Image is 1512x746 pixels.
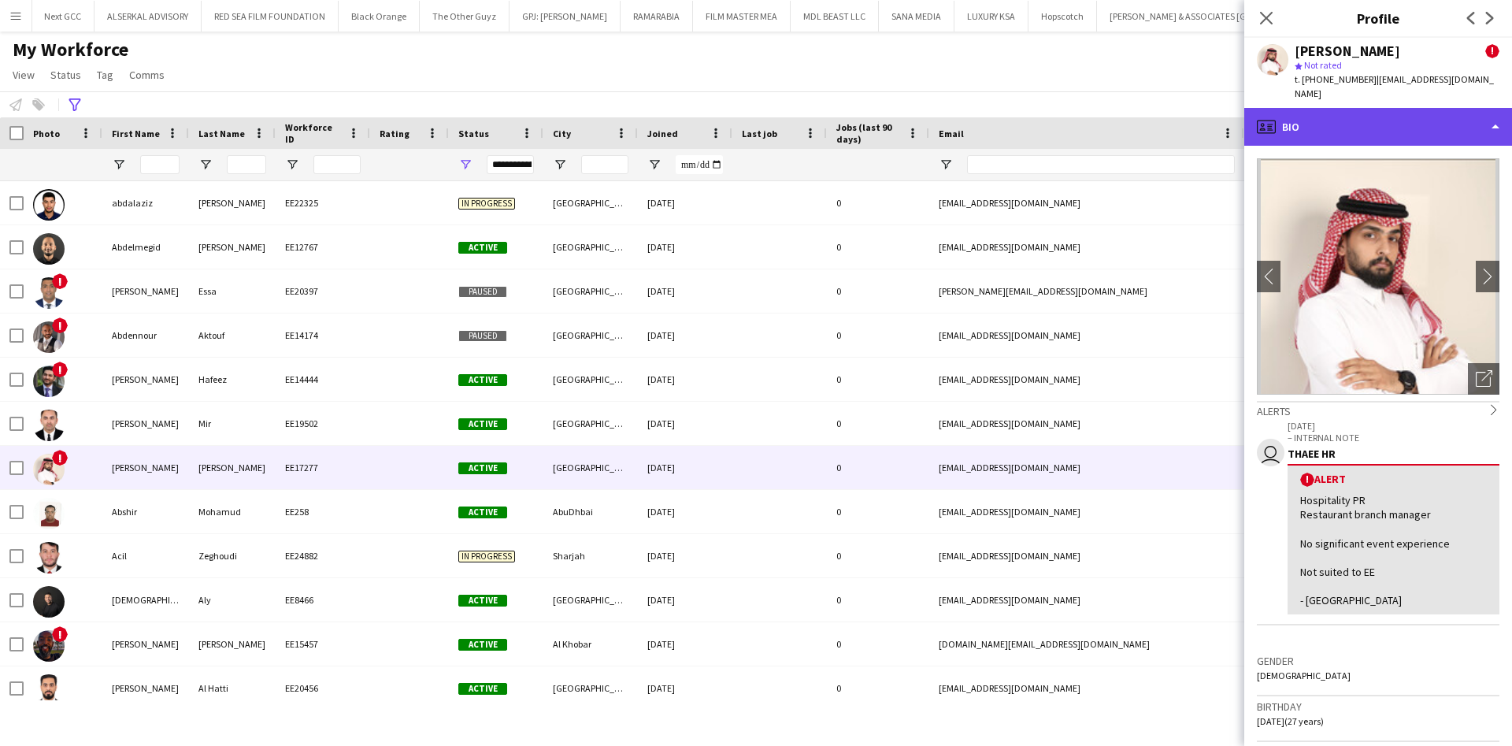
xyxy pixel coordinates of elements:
button: Open Filter Menu [647,158,661,172]
div: EE8466 [276,578,370,622]
div: abdalaziz [102,181,189,225]
span: ! [52,273,68,289]
div: Sharjah [543,534,638,577]
div: EE258 [276,490,370,533]
span: Active [458,242,507,254]
div: EE15457 [276,622,370,666]
div: [PERSON_NAME] [1295,44,1400,58]
div: [DATE] [638,490,732,533]
span: Last Name [198,128,245,139]
div: EE14174 [276,314,370,357]
div: [GEOGRAPHIC_DATA] [543,314,638,357]
div: [EMAIL_ADDRESS][DOMAIN_NAME] [929,666,1244,710]
button: [PERSON_NAME] & ASSOCIATES [GEOGRAPHIC_DATA] [1097,1,1336,32]
div: [DATE] [638,358,732,401]
h3: Birthday [1257,700,1499,714]
div: EE22325 [276,181,370,225]
div: [EMAIL_ADDRESS][DOMAIN_NAME] [929,534,1244,577]
div: [PERSON_NAME] [102,666,189,710]
span: ! [52,450,68,466]
span: First Name [112,128,160,139]
span: ! [1485,44,1499,58]
div: [GEOGRAPHIC_DATA] [543,358,638,401]
span: Active [458,507,507,518]
div: [DATE] [638,446,732,489]
img: Ahmed Al Hatti [33,674,65,706]
button: Open Filter Menu [458,158,472,172]
span: ! [52,626,68,642]
div: AbuDhbai [543,490,638,533]
button: FILM MASTER MEA [693,1,791,32]
div: 0 [827,269,929,313]
span: In progress [458,198,515,210]
span: In progress [458,551,515,562]
div: [DEMOGRAPHIC_DATA] [102,578,189,622]
span: Workforce ID [285,121,342,145]
div: EE20397 [276,269,370,313]
span: Joined [647,128,678,139]
button: RED SEA FILM FOUNDATION [202,1,339,32]
div: [DATE] [638,622,732,666]
span: Not rated [1304,59,1342,71]
span: Active [458,374,507,386]
div: [PERSON_NAME] [189,181,276,225]
span: Active [458,418,507,430]
input: Email Filter Input [967,155,1235,174]
button: Hopscotch [1028,1,1097,32]
div: [EMAIL_ADDRESS][DOMAIN_NAME] [929,490,1244,533]
div: Mohamud [189,490,276,533]
p: [DATE] [1288,420,1499,432]
input: Last Name Filter Input [227,155,266,174]
div: Bio [1244,108,1512,146]
div: 0 [827,402,929,445]
div: [GEOGRAPHIC_DATA] [543,225,638,269]
span: Status [458,128,489,139]
div: [GEOGRAPHIC_DATA] [543,666,638,710]
span: t. [PHONE_NUMBER] [1295,73,1377,85]
div: [DATE] [638,578,732,622]
div: Zeghoudi [189,534,276,577]
div: 0 [827,666,929,710]
span: Last job [742,128,777,139]
div: EE14444 [276,358,370,401]
div: Al Hatti [189,666,276,710]
div: Aly [189,578,276,622]
span: | [EMAIL_ADDRESS][DOMAIN_NAME] [1295,73,1494,99]
button: LUXURY KSA [954,1,1028,32]
img: Abdul Hafeez [33,366,65,397]
div: [GEOGRAPHIC_DATA] [543,578,638,622]
button: The Other Guyz [420,1,510,32]
span: Comms [129,68,165,82]
div: Aktouf [189,314,276,357]
div: [DOMAIN_NAME][EMAIL_ADDRESS][DOMAIN_NAME] [929,622,1244,666]
span: Active [458,595,507,607]
button: GPJ: [PERSON_NAME] [510,1,621,32]
button: RAMARABIA [621,1,693,32]
div: Abshir [102,490,189,533]
span: Paused [458,286,507,298]
div: [PERSON_NAME] [189,225,276,269]
button: Open Filter Menu [198,158,213,172]
div: [EMAIL_ADDRESS][DOMAIN_NAME] [929,446,1244,489]
div: 0 [827,622,929,666]
div: [EMAIL_ADDRESS][DOMAIN_NAME] [929,314,1244,357]
img: Adham Aly [33,586,65,618]
div: [PERSON_NAME] [102,269,189,313]
div: 0 [827,490,929,533]
button: Open Filter Menu [285,158,299,172]
div: [PERSON_NAME] [189,622,276,666]
div: [DATE] [638,666,732,710]
div: [EMAIL_ADDRESS][DOMAIN_NAME] [929,225,1244,269]
span: City [553,128,571,139]
img: Abdul Mir [33,410,65,441]
div: [PERSON_NAME] [102,358,189,401]
img: Acil Zeghoudi [33,542,65,573]
span: Email [939,128,964,139]
div: Abdelmegid [102,225,189,269]
span: Photo [33,128,60,139]
div: [DATE] [638,314,732,357]
div: Hospitality PR Restaurant branch manager No significant event experience Not suited to EE - [GEOG... [1300,493,1487,608]
div: 0 [827,446,929,489]
div: EE17277 [276,446,370,489]
div: [GEOGRAPHIC_DATA] [543,402,638,445]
